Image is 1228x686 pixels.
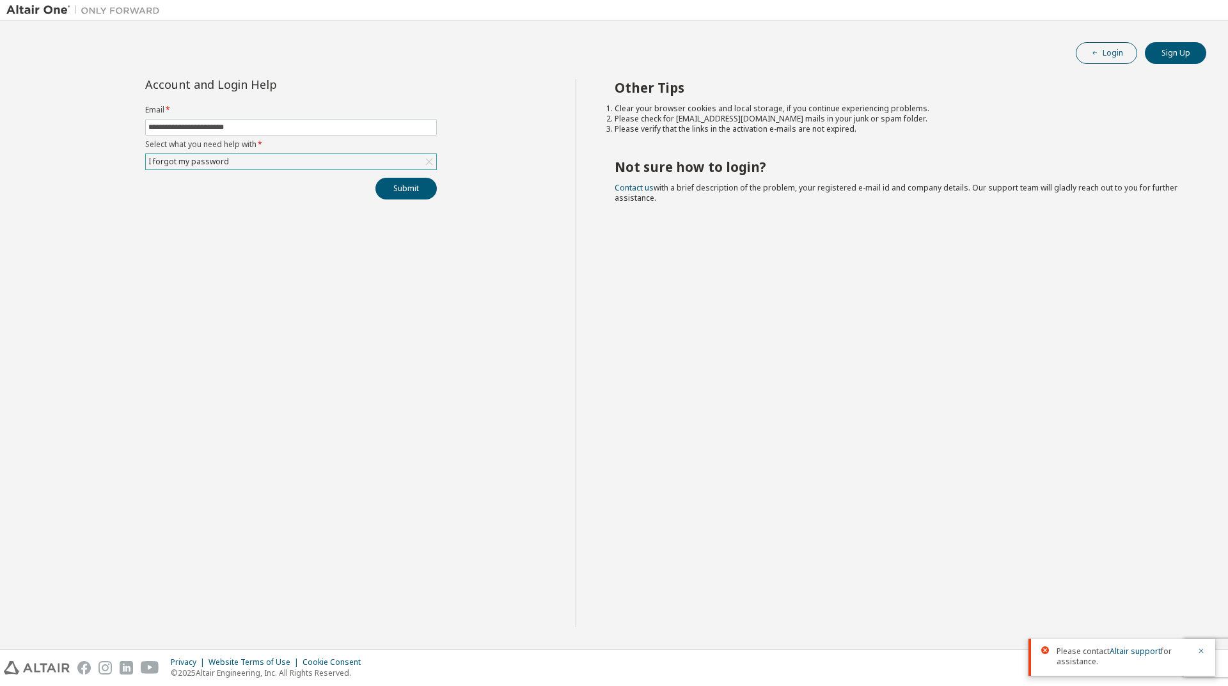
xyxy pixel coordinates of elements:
span: Please contact for assistance. [1057,646,1190,667]
li: Please verify that the links in the activation e-mails are not expired. [615,124,1184,134]
img: facebook.svg [77,661,91,674]
li: Please check for [EMAIL_ADDRESS][DOMAIN_NAME] mails in your junk or spam folder. [615,114,1184,124]
img: youtube.svg [141,661,159,674]
div: I forgot my password [146,155,231,169]
p: © 2025 Altair Engineering, Inc. All Rights Reserved. [171,667,368,678]
h2: Other Tips [615,79,1184,96]
div: I forgot my password [146,154,436,169]
img: altair_logo.svg [4,661,70,674]
div: Website Terms of Use [209,657,303,667]
button: Sign Up [1145,42,1206,64]
a: Altair support [1110,646,1161,657]
div: Cookie Consent [303,657,368,667]
button: Submit [375,178,437,199]
label: Email [145,105,437,115]
img: instagram.svg [98,661,112,674]
div: Privacy [171,657,209,667]
button: Login [1076,42,1137,64]
span: with a brief description of the problem, your registered e-mail id and company details. Our suppo... [615,182,1177,203]
li: Clear your browser cookies and local storage, if you continue experiencing problems. [615,104,1184,114]
img: linkedin.svg [120,661,133,674]
div: Account and Login Help [145,79,379,90]
img: Altair One [6,4,166,17]
h2: Not sure how to login? [615,159,1184,175]
label: Select what you need help with [145,139,437,150]
a: Contact us [615,182,654,193]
